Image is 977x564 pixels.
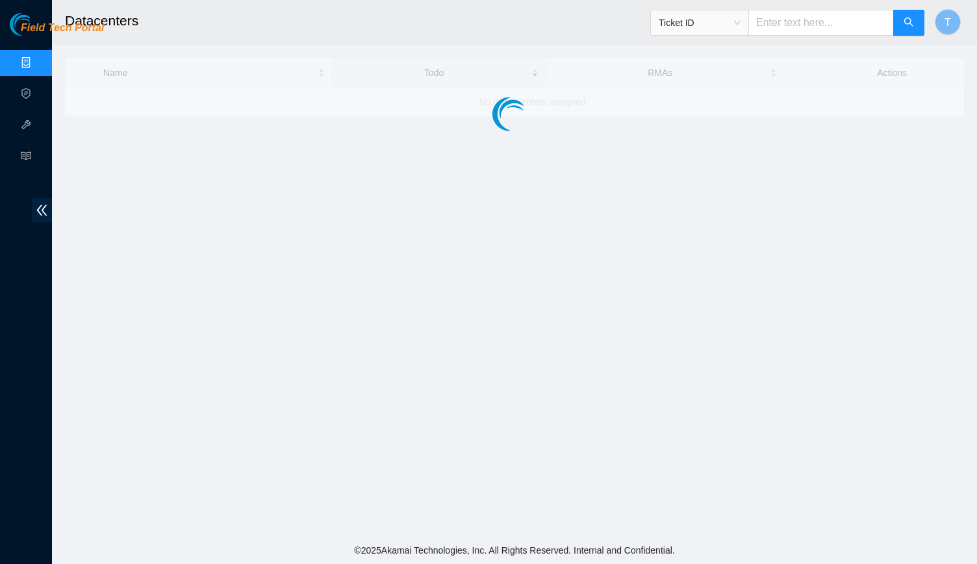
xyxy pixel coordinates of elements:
span: T [945,14,951,31]
span: Ticket ID [659,13,741,32]
input: Enter text here... [748,10,894,36]
span: read [21,145,31,171]
span: Field Tech Portal [21,22,104,34]
img: Akamai Technologies [10,13,66,36]
button: T [935,9,961,35]
footer: © 2025 Akamai Technologies, Inc. All Rights Reserved. Internal and Confidential. [52,537,977,564]
span: search [904,17,914,29]
button: search [893,10,924,36]
a: Akamai TechnologiesField Tech Portal [10,23,104,40]
span: double-left [32,198,52,222]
